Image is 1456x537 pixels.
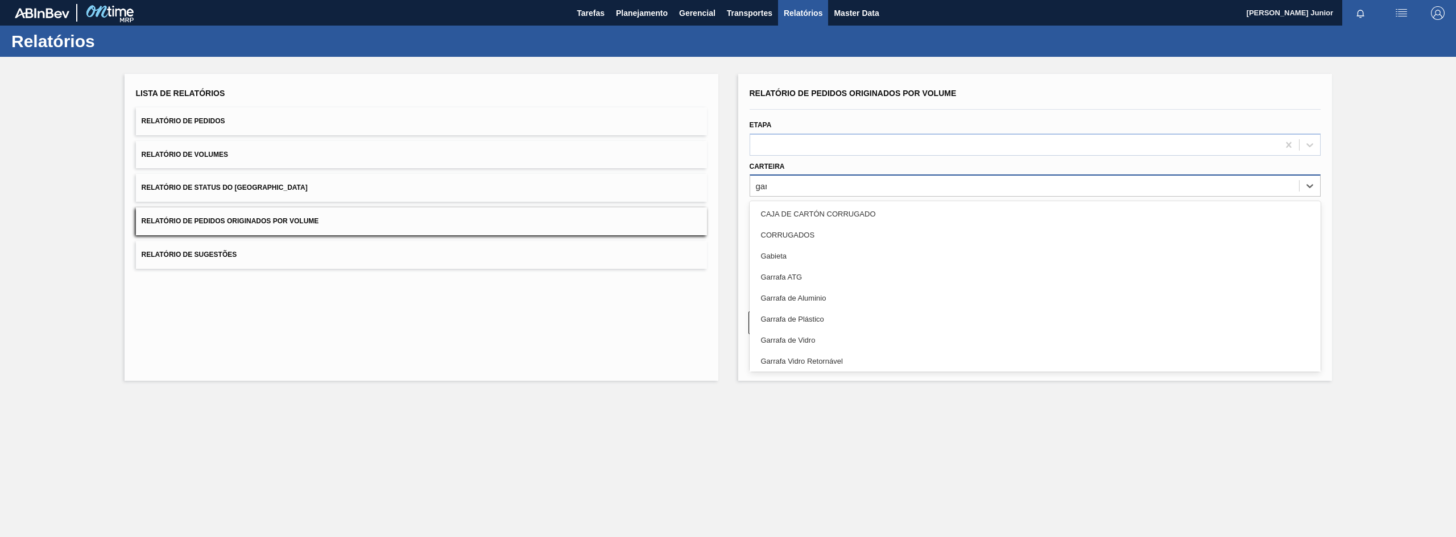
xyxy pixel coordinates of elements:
[750,89,957,98] span: Relatório de Pedidos Originados por Volume
[577,6,605,20] span: Tarefas
[616,6,668,20] span: Planejamento
[136,141,707,169] button: Relatório de Volumes
[1395,6,1408,20] img: userActions
[15,8,69,18] img: TNhmsLtSVTkK8tSr43FrP2fwEKptu5GPRR3wAAAABJRU5ErkJggg==
[142,217,319,225] span: Relatório de Pedidos Originados por Volume
[142,151,228,159] span: Relatório de Volumes
[750,203,1321,224] div: CAJA DE CARTÓN CORRUGADO
[750,309,1321,330] div: Garrafa de Plástico
[136,207,707,235] button: Relatório de Pedidos Originados por Volume
[750,245,1321,267] div: Gabieta
[136,174,707,202] button: Relatório de Status do [GEOGRAPHIC_DATA]
[11,35,213,48] h1: Relatórios
[142,251,237,259] span: Relatório de Sugestões
[1431,6,1445,20] img: Logout
[750,330,1321,351] div: Garrafa de Vidro
[748,311,1029,334] button: Limpar
[750,163,785,170] label: Carteira
[136,89,225,98] span: Lista de Relatórios
[750,288,1321,309] div: Garrafa de Aluminio
[679,6,715,20] span: Gerencial
[750,267,1321,288] div: Garrafa ATG
[750,351,1321,372] div: Garrafa Vidro Retornável
[142,117,225,125] span: Relatório de Pedidos
[750,224,1321,245] div: CORRUGADOS
[1342,5,1379,21] button: Notificações
[784,6,822,20] span: Relatórios
[727,6,772,20] span: Transportes
[142,184,308,192] span: Relatório de Status do [GEOGRAPHIC_DATA]
[750,121,772,129] label: Etapa
[834,6,879,20] span: Master Data
[136,107,707,135] button: Relatório de Pedidos
[136,241,707,269] button: Relatório de Sugestões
